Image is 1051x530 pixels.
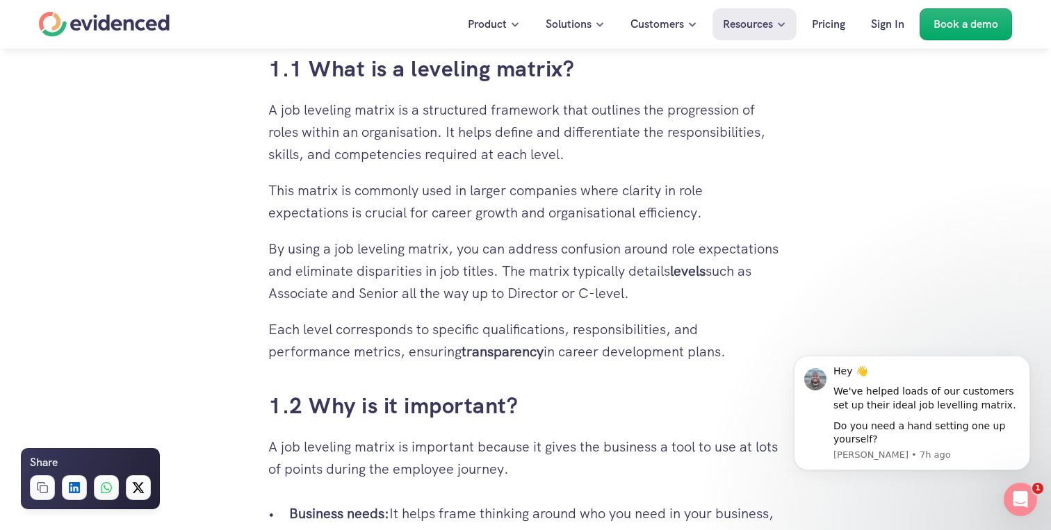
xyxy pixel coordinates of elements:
[30,454,58,472] h6: Share
[871,15,904,33] p: Sign In
[39,12,170,37] a: Home
[920,8,1012,40] a: Book a demo
[773,337,1051,492] iframe: Intercom notifications message
[268,436,783,480] p: A job leveling matrix is important because it gives the business a tool to use at lots of points ...
[934,15,998,33] p: Book a demo
[462,342,544,361] strong: transparency
[801,8,856,40] a: Pricing
[1004,483,1037,516] iframe: Intercom live chat
[812,15,845,33] p: Pricing
[861,8,915,40] a: Sign In
[670,262,706,280] strong: levels
[1032,483,1043,494] span: 1
[723,15,773,33] p: Resources
[546,15,592,33] p: Solutions
[268,318,783,363] p: Each level corresponds to specific qualifications, responsibilities, and performance metrics, ens...
[630,15,684,33] p: Customers
[268,99,783,165] p: A job leveling matrix is a structured framework that outlines the progression of roles within an ...
[289,504,389,522] strong: Business needs:
[268,179,783,224] p: This matrix is commonly used in larger companies where clarity in role expectations is crucial fo...
[268,238,783,304] p: By using a job leveling matrix, you can address confusion around role expectations and eliminate ...
[268,391,518,420] a: 1.2 Why is it important?
[468,15,507,33] p: Product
